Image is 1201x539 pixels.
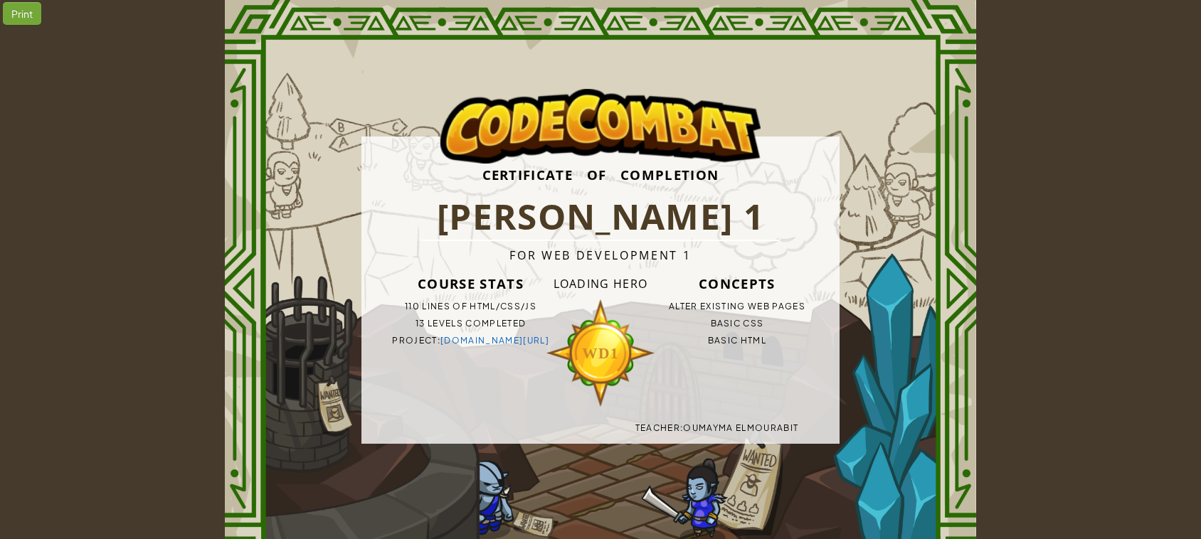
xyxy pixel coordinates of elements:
div: Print [3,2,41,25]
img: medallion-wd1.png [546,298,655,409]
a: [DOMAIN_NAME][URL] [440,335,549,346]
h4: Loading hero [361,269,840,298]
h3: Certificate of Completion [361,156,840,193]
h3: Course Stats [369,269,573,298]
li: Basic HTML [635,332,840,349]
span: HTML/CSS/JS [470,301,536,311]
h1: [PERSON_NAME] 1 [420,193,782,241]
li: Alter existing web pages [635,298,840,315]
span: : [680,422,683,433]
li: Basic CSS [635,315,840,332]
span: oumayma elmourabit [683,422,798,433]
span: 13 [416,318,425,329]
span: 110 [405,301,420,311]
span: Web Development 1 [541,247,691,263]
span: For [509,247,536,263]
span: Project [392,335,437,346]
span: Teacher [635,422,680,433]
span: levels completed [428,318,526,329]
span: lines of [422,301,467,311]
h3: Concepts [635,269,840,298]
img: logo.png [440,89,761,164]
span: : [438,335,440,346]
h3: WD1 [546,335,655,373]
